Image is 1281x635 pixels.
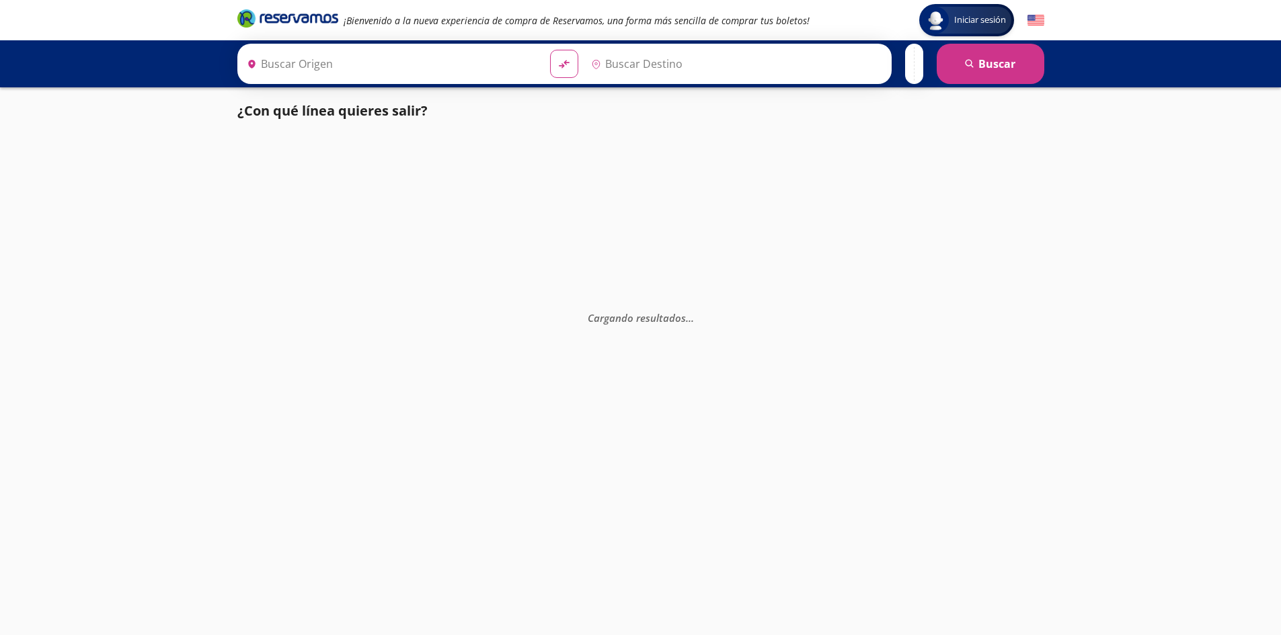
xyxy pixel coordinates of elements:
[691,310,694,324] span: .
[237,8,338,28] i: Brand Logo
[686,310,689,324] span: .
[237,101,428,121] p: ¿Con qué línea quieres salir?
[1027,12,1044,29] button: English
[949,13,1011,27] span: Iniciar sesión
[237,8,338,32] a: Brand Logo
[344,14,810,27] em: ¡Bienvenido a la nueva experiencia de compra de Reservamos, una forma más sencilla de comprar tus...
[689,310,691,324] span: .
[937,44,1044,84] button: Buscar
[241,47,540,81] input: Buscar Origen
[588,310,694,324] em: Cargando resultados
[586,47,884,81] input: Buscar Destino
